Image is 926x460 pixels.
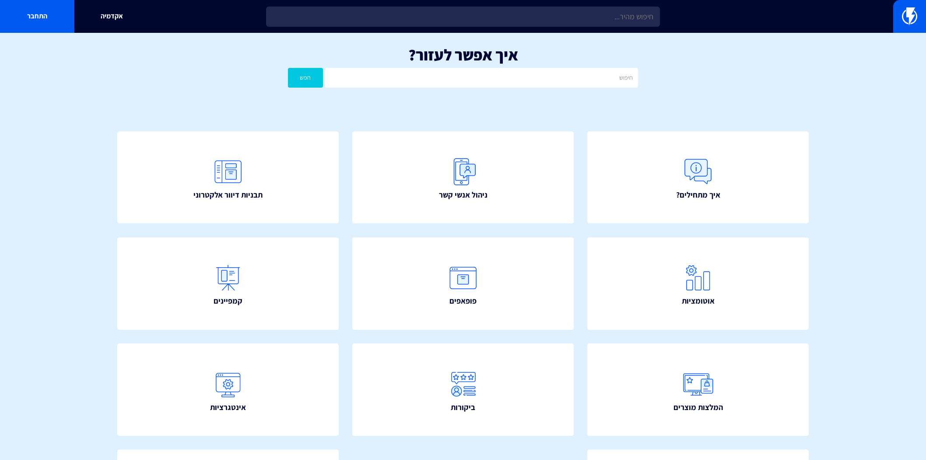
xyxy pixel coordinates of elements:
[214,295,242,307] span: קמפיינים
[682,295,715,307] span: אוטומציות
[117,131,339,224] a: תבניות דיוור אלקטרוני
[352,237,574,330] a: פופאפים
[193,189,263,201] span: תבניות דיוור אלקטרוני
[673,402,723,413] span: המלצות מוצרים
[117,237,339,330] a: קמפיינים
[587,237,809,330] a: אוטומציות
[587,131,809,224] a: איך מתחילים?
[117,343,339,436] a: אינטגרציות
[266,7,660,27] input: חיפוש מהיר...
[13,46,913,64] h1: איך אפשר לעזור?
[210,402,246,413] span: אינטגרציות
[449,295,477,307] span: פופאפים
[451,402,475,413] span: ביקורות
[325,68,638,88] input: חיפוש
[676,189,720,201] span: איך מתחילים?
[352,343,574,436] a: ביקורות
[587,343,809,436] a: המלצות מוצרים
[439,189,488,201] span: ניהול אנשי קשר
[288,68,323,88] button: חפש
[352,131,574,224] a: ניהול אנשי קשר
